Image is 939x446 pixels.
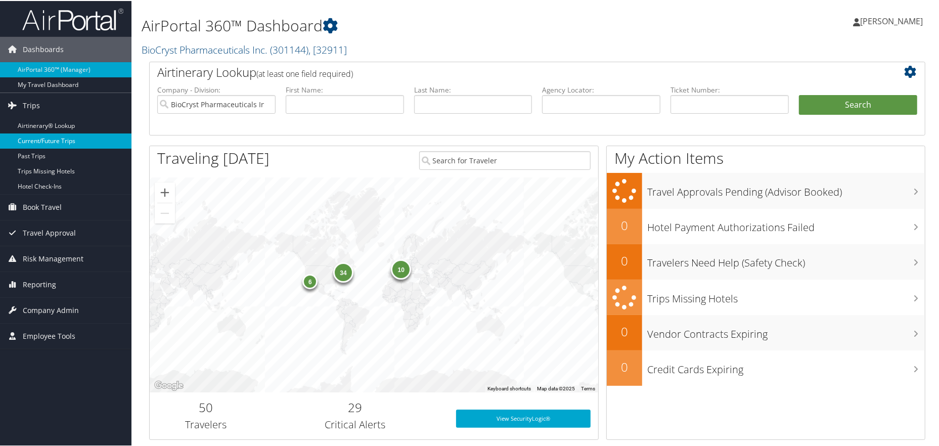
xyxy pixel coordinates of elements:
h1: My Action Items [607,147,925,168]
button: Keyboard shortcuts [487,384,531,391]
h2: 0 [607,251,642,269]
a: 0Vendor Contracts Expiring [607,314,925,349]
a: Terms (opens in new tab) [581,385,595,390]
a: 0Travelers Need Help (Safety Check) [607,243,925,279]
span: Dashboards [23,36,64,61]
a: Travel Approvals Pending (Advisor Booked) [607,172,925,208]
span: Book Travel [23,194,62,219]
h3: Travelers Need Help (Safety Check) [647,250,925,269]
div: 10 [391,258,411,279]
label: Ticket Number: [670,84,789,94]
h2: 0 [607,322,642,339]
h2: 0 [607,216,642,233]
h3: Hotel Payment Authorizations Failed [647,214,925,234]
h3: Vendor Contracts Expiring [647,321,925,340]
span: Map data ©2025 [537,385,575,390]
h3: Trips Missing Hotels [647,286,925,305]
div: 34 [333,261,353,282]
span: Trips [23,92,40,117]
a: 0Credit Cards Expiring [607,349,925,385]
button: Search [799,94,917,114]
h3: Travelers [157,417,254,431]
div: 6 [302,273,318,288]
span: (at least one field required) [256,67,353,78]
a: View SecurityLogic® [456,409,591,427]
span: [PERSON_NAME] [860,15,923,26]
label: Agency Locator: [542,84,660,94]
a: 0Hotel Payment Authorizations Failed [607,208,925,243]
img: Google [152,378,186,391]
input: Search for Traveler [419,150,591,169]
h2: 50 [157,398,254,415]
h2: Airtinerary Lookup [157,63,853,80]
label: Last Name: [414,84,532,94]
h2: 0 [607,358,642,375]
label: Company - Division: [157,84,276,94]
span: Reporting [23,271,56,296]
h2: 29 [270,398,441,415]
h1: AirPortal 360™ Dashboard [142,14,669,35]
button: Zoom out [155,202,175,222]
h3: Travel Approvals Pending (Advisor Booked) [647,179,925,198]
a: [PERSON_NAME] [853,5,933,35]
h3: Credit Cards Expiring [647,356,925,376]
h3: Critical Alerts [270,417,441,431]
button: Zoom in [155,182,175,202]
span: Risk Management [23,245,83,271]
a: Open this area in Google Maps (opens a new window) [152,378,186,391]
h1: Traveling [DATE] [157,147,270,168]
label: First Name: [286,84,404,94]
span: ( 301144 ) [270,42,308,56]
a: BioCryst Pharmaceuticals Inc. [142,42,347,56]
span: , [ 32911 ] [308,42,347,56]
span: Travel Approval [23,219,76,245]
img: airportal-logo.png [22,7,123,30]
span: Employee Tools [23,323,75,348]
span: Company Admin [23,297,79,322]
a: Trips Missing Hotels [607,279,925,315]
